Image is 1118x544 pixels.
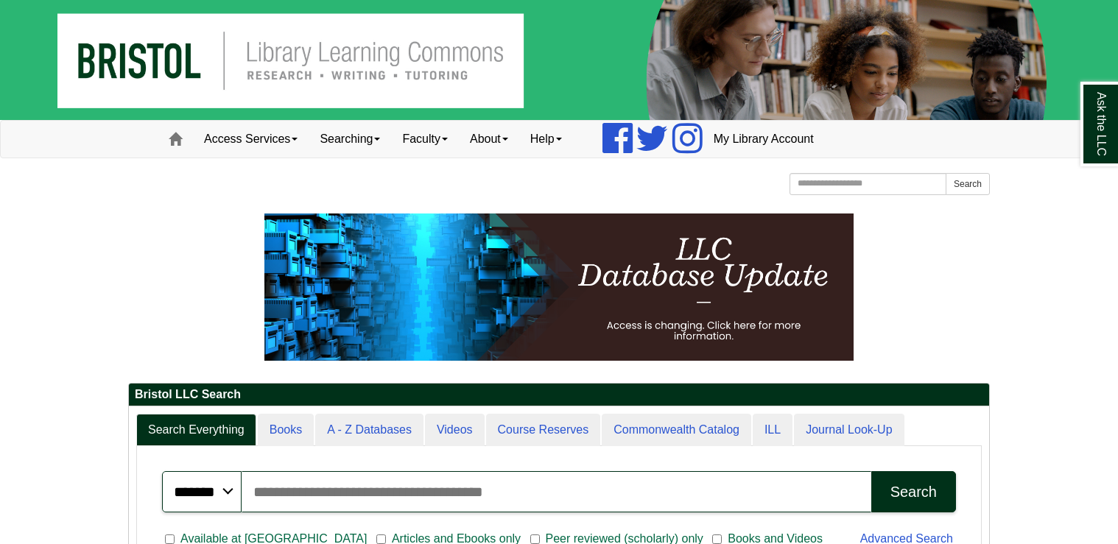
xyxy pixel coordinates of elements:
[486,414,601,447] a: Course Reserves
[309,121,391,158] a: Searching
[459,121,519,158] a: About
[794,414,904,447] a: Journal Look-Up
[264,213,854,361] img: HTML tutorial
[703,121,825,158] a: My Library Account
[136,414,256,447] a: Search Everything
[519,121,573,158] a: Help
[946,173,990,195] button: Search
[315,414,423,447] a: A - Z Databases
[258,414,314,447] a: Books
[602,414,751,447] a: Commonwealth Catalog
[890,484,937,501] div: Search
[129,384,989,406] h2: Bristol LLC Search
[871,471,956,512] button: Search
[391,121,459,158] a: Faculty
[425,414,485,447] a: Videos
[753,414,792,447] a: ILL
[193,121,309,158] a: Access Services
